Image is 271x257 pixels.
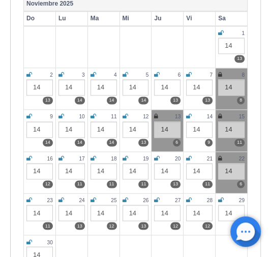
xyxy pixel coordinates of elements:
[186,79,213,95] div: 14
[47,198,53,203] small: 23
[207,156,213,162] small: 21
[170,222,180,230] label: 12
[154,205,180,221] div: 14
[186,163,213,179] div: 14
[91,79,117,95] div: 14
[170,180,180,188] label: 13
[175,114,180,119] small: 13
[143,156,148,162] small: 19
[173,139,180,146] label: 6
[138,222,148,230] label: 13
[43,180,53,188] label: 12
[26,205,53,221] div: 14
[218,163,245,179] div: 14
[43,139,53,146] label: 14
[209,72,213,78] small: 7
[202,222,213,230] label: 12
[87,11,119,26] th: Ma
[234,55,245,62] label: 13
[79,198,84,203] small: 24
[107,139,117,146] label: 14
[143,198,148,203] small: 26
[75,139,85,146] label: 14
[234,139,245,146] label: 11
[79,156,84,162] small: 17
[216,11,248,26] th: Sa
[50,72,53,78] small: 2
[79,114,84,119] small: 10
[184,11,216,26] th: Vi
[202,97,213,104] label: 13
[242,72,245,78] small: 8
[50,114,53,119] small: 9
[237,180,245,188] label: 6
[175,198,180,203] small: 27
[43,222,53,230] label: 11
[75,222,85,230] label: 13
[207,114,213,119] small: 14
[91,163,117,179] div: 14
[202,180,213,188] label: 11
[91,121,117,138] div: 14
[75,97,85,104] label: 14
[138,97,148,104] label: 14
[138,180,148,188] label: 11
[242,30,245,36] small: 1
[58,79,85,95] div: 14
[186,205,213,221] div: 14
[146,72,149,78] small: 5
[26,79,53,95] div: 14
[26,121,53,138] div: 14
[75,180,85,188] label: 11
[239,114,245,119] small: 15
[186,121,213,138] div: 14
[111,114,116,119] small: 11
[218,121,245,138] div: 14
[107,222,117,230] label: 12
[119,11,152,26] th: Mi
[154,79,180,95] div: 14
[154,121,180,138] div: 14
[114,72,117,78] small: 4
[123,79,149,95] div: 14
[175,156,180,162] small: 20
[138,139,148,146] label: 13
[107,180,117,188] label: 11
[218,38,245,54] div: 14
[123,121,149,138] div: 14
[91,205,117,221] div: 14
[55,11,87,26] th: Lu
[82,72,85,78] small: 3
[111,198,116,203] small: 25
[239,156,245,162] small: 22
[58,205,85,221] div: 14
[24,11,56,26] th: Do
[47,239,53,245] small: 30
[239,198,245,203] small: 29
[111,156,116,162] small: 18
[26,163,53,179] div: 14
[123,205,149,221] div: 14
[143,114,148,119] small: 12
[123,163,149,179] div: 14
[58,121,85,138] div: 14
[205,139,213,146] label: 9
[154,163,180,179] div: 14
[207,198,213,203] small: 28
[178,72,181,78] small: 6
[43,97,53,104] label: 13
[107,97,117,104] label: 14
[237,97,245,104] label: 8
[218,79,245,95] div: 14
[58,163,85,179] div: 14
[218,205,245,221] div: 14
[152,11,184,26] th: Ju
[47,156,53,162] small: 16
[170,97,180,104] label: 13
